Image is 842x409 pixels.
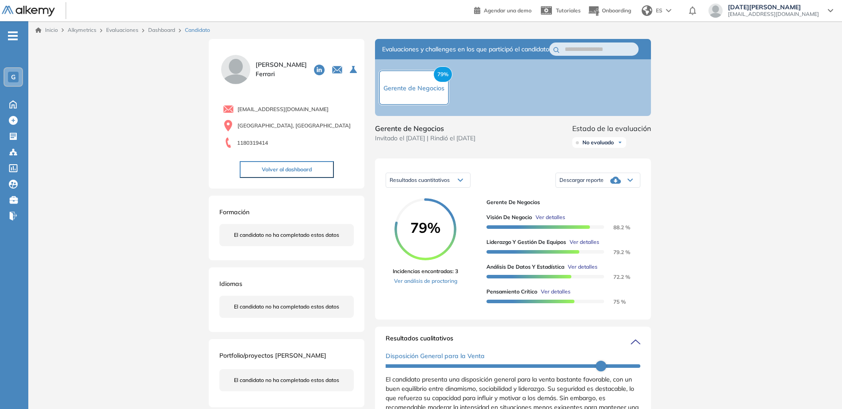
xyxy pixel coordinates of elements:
span: G [11,73,15,81]
span: Ver detalles [570,238,599,246]
span: Disposición General para la Venta [386,351,485,361]
span: 79.2 % [603,249,630,255]
span: Invitado el [DATE] | Rindió el [DATE] [375,134,475,143]
img: Ícono de flecha [617,140,623,145]
img: PROFILE_MENU_LOGO_USER [219,53,252,86]
span: Análisis de Datos y Estadística [486,263,564,271]
span: [GEOGRAPHIC_DATA], [GEOGRAPHIC_DATA] [237,122,351,130]
span: Gerente de Negocios [375,123,475,134]
span: Estado de la evaluación [572,123,651,134]
span: ES [656,7,662,15]
a: Ver análisis de proctoring [393,277,458,285]
span: 79% [394,220,456,235]
img: world [642,5,652,16]
button: Ver detalles [566,238,599,246]
a: Agendar una demo [474,4,532,15]
span: Ver detalles [541,288,570,296]
span: 75 % [603,298,626,305]
img: Logo [2,6,55,17]
span: Pensamiento Crítico [486,288,537,296]
a: Dashboard [148,27,175,33]
span: 88.2 % [603,224,630,231]
span: 1180319414 [237,139,268,147]
span: Resultados cuantitativos [390,177,450,183]
span: Onboarding [602,7,631,14]
span: Gerente de Negocios [383,84,444,92]
i: - [8,35,18,37]
span: [EMAIL_ADDRESS][DOMAIN_NAME] [237,105,329,113]
a: Evaluaciones [106,27,138,33]
span: Formación [219,208,249,216]
span: Evaluaciones y challenges en los que participó el candidato [382,45,549,54]
span: [DATE][PERSON_NAME] [728,4,819,11]
span: No evaluado [582,139,614,146]
span: Descargar reporte [559,177,604,184]
span: Portfolio/proyectos [PERSON_NAME] [219,351,326,359]
span: El candidato no ha completado estos datos [234,303,339,311]
span: El candidato no ha completado estos datos [234,231,339,239]
span: Ver detalles [568,263,597,271]
span: Ver detalles [536,213,565,221]
a: Inicio [35,26,58,34]
img: arrow [666,9,671,12]
span: Tutoriales [556,7,581,14]
span: Idiomas [219,280,242,288]
button: Ver detalles [537,288,570,296]
span: Gerente de Negocios [486,198,633,206]
span: Visión de negocio [486,213,532,221]
span: 79% [433,66,452,82]
span: [PERSON_NAME] Ferrari [256,60,307,79]
button: Onboarding [588,1,631,20]
span: Candidato [185,26,210,34]
button: Ver detalles [564,263,597,271]
span: Liderazgo y Gestión de Equipos [486,238,566,246]
button: Volver al dashboard [240,161,334,178]
span: Incidencias encontradas: 3 [393,267,458,275]
span: Resultados cualitativos [386,334,453,348]
span: El candidato no ha completado estos datos [234,376,339,384]
span: [EMAIL_ADDRESS][DOMAIN_NAME] [728,11,819,18]
button: Ver detalles [532,213,565,221]
span: Alkymetrics [68,27,96,33]
span: 72.2 % [603,274,630,280]
span: Agendar una demo [484,7,532,14]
